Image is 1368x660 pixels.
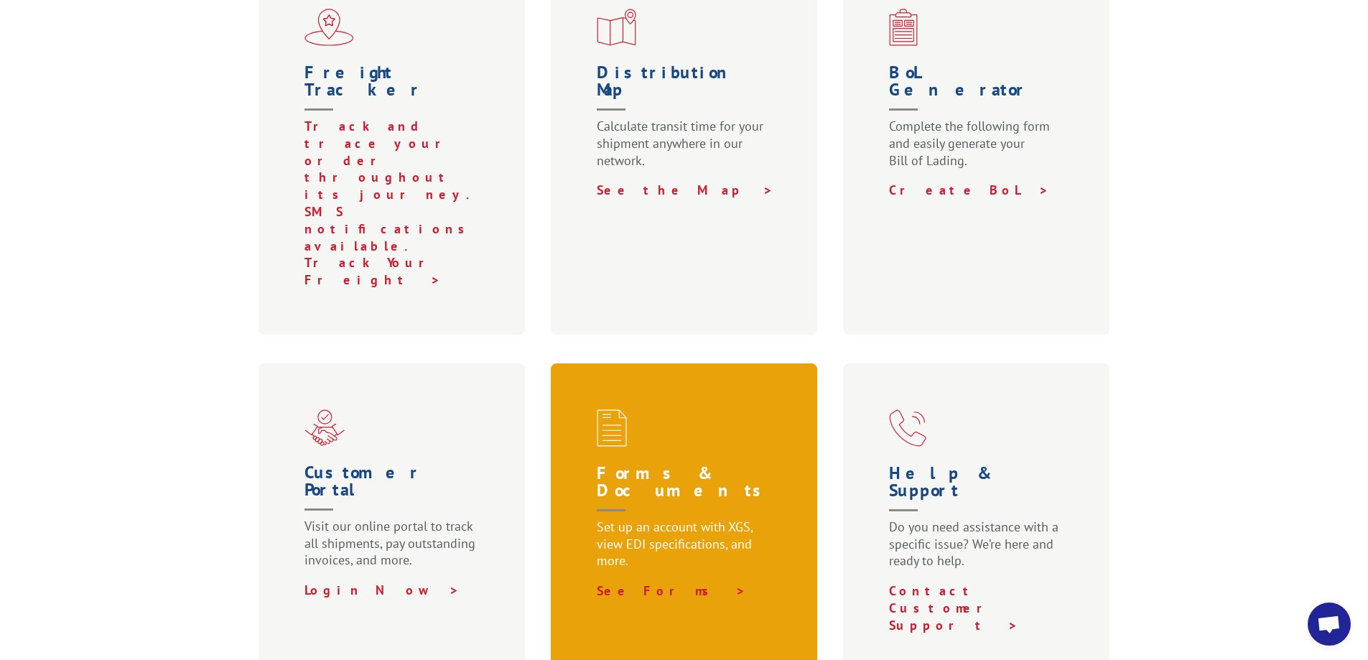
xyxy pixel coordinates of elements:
[304,518,485,582] p: Visit our online portal to track all shipments, pay outstanding invoices, and more.
[597,118,778,182] p: Calculate transit time for your shipment anywhere in our network.
[597,582,746,599] a: See Forms >
[304,582,460,598] a: Login Now >
[889,519,1070,582] p: Do you need assistance with a specific issue? We’re here and ready to help.
[889,465,1070,519] h1: Help & Support
[304,118,485,254] p: Track and trace your order throughout its journey. SMS notifications available.
[889,118,1070,182] p: Complete the following form and easily generate your Bill of Lading.
[597,409,627,447] img: xgs-icon-credit-financing-forms-red
[889,409,926,447] img: xgs-icon-help-and-support-red
[304,254,445,288] a: Track Your Freight >
[889,9,918,46] img: xgs-icon-bo-l-generator-red
[304,409,345,446] img: xgs-icon-partner-red (1)
[304,64,485,254] a: Freight Tracker Track and trace your order throughout its journey. SMS notifications available.
[597,182,773,198] a: See the Map >
[889,64,1070,118] h1: BoL Generator
[1308,603,1351,646] a: Open chat
[597,64,778,118] h1: Distribution Map
[889,582,1018,633] a: Contact Customer Support >
[597,465,778,519] h1: Forms & Documents
[304,9,354,46] img: xgs-icon-flagship-distribution-model-red
[597,519,778,582] p: Set up an account with XGS, view EDI specifications, and more.
[304,64,485,118] h1: Freight Tracker
[889,182,1049,198] a: Create BoL >
[597,9,636,46] img: xgs-icon-distribution-map-red
[304,464,485,518] h1: Customer Portal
